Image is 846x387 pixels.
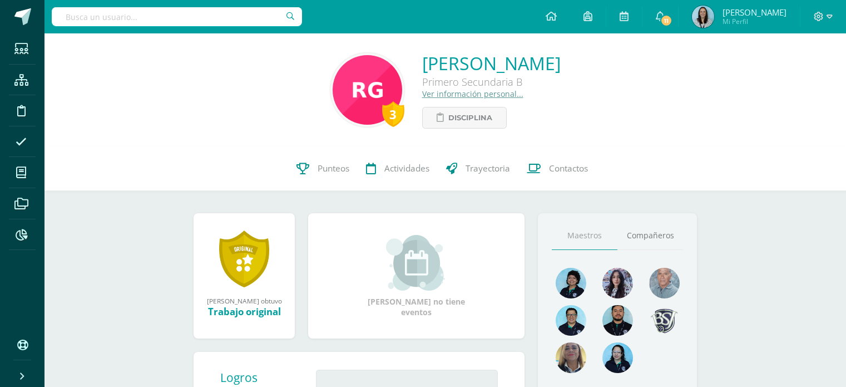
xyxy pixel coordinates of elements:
[649,305,680,336] img: d483e71d4e13296e0ce68ead86aec0b8.png
[602,342,633,373] img: 89a99706a871a3e38a2b87eee670d718.png
[549,163,588,174] span: Contactos
[660,14,672,27] span: 11
[205,305,284,318] div: Trabajo original
[382,101,404,127] div: 3
[448,107,492,128] span: Disciplina
[220,370,307,385] div: Logros
[617,222,683,250] a: Compañeros
[723,17,786,26] span: Mi Perfil
[52,7,302,26] input: Busca un usuario...
[723,7,786,18] span: [PERSON_NAME]
[466,163,510,174] span: Trayectoria
[438,146,518,191] a: Trayectoria
[358,146,438,191] a: Actividades
[422,107,507,129] a: Disciplina
[361,235,472,317] div: [PERSON_NAME] no tiene eventos
[205,296,284,305] div: [PERSON_NAME] obtuvo
[422,51,561,75] a: [PERSON_NAME]
[556,342,586,373] img: aa9857ee84d8eb936f6c1e33e7ea3df6.png
[422,89,523,99] a: Ver información personal...
[602,268,633,298] img: 31702bfb268df95f55e840c80866a926.png
[318,163,349,174] span: Punteos
[386,235,447,291] img: event_small.png
[556,268,586,298] img: e302b404b0ff0b6ffca25534d0d05156.png
[518,146,596,191] a: Contactos
[602,305,633,336] img: 2207c9b573316a41e74c87832a091651.png
[556,305,586,336] img: d220431ed6a2715784848fdc026b3719.png
[288,146,358,191] a: Punteos
[552,222,617,250] a: Maestros
[692,6,714,28] img: 5a6f75ce900a0f7ea551130e923f78ee.png
[333,55,402,125] img: 5a15a9d428413eb5e8be0d77bf5b5307.png
[649,268,680,298] img: 55ac31a88a72e045f87d4a648e08ca4b.png
[384,163,429,174] span: Actividades
[422,75,561,89] div: Primero Secundaria B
